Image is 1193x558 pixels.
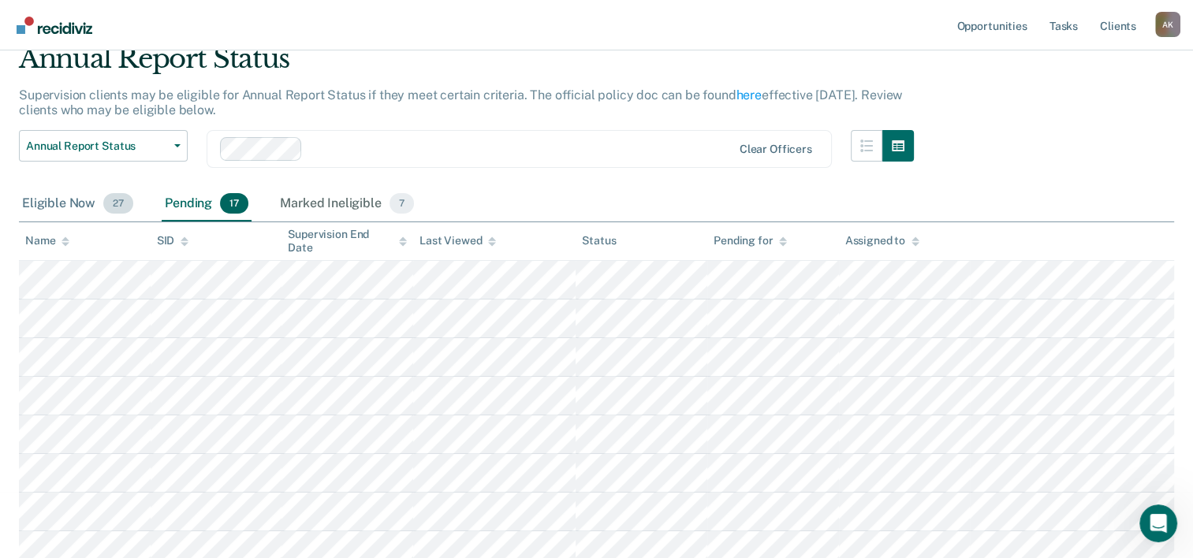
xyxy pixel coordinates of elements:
[19,130,188,162] button: Annual Report Status
[1155,12,1180,37] button: Profile dropdown button
[736,87,762,102] a: here
[582,234,616,247] div: Status
[220,193,248,214] span: 17
[19,87,902,117] p: Supervision clients may be eligible for Annual Report Status if they meet certain criteria. The o...
[277,187,417,221] div: Marked Ineligible7
[714,234,787,247] div: Pending for
[390,193,414,214] span: 7
[740,143,812,156] div: Clear officers
[845,234,919,247] div: Assigned to
[103,193,133,214] span: 27
[1139,504,1177,542] iframe: Intercom live chat
[26,139,168,153] span: Annual Report Status
[162,187,252,221] div: Pending17
[1155,12,1180,37] div: A K
[419,234,496,247] div: Last Viewed
[288,228,407,255] div: Supervision End Date
[17,17,92,34] img: Recidiviz
[157,234,189,247] div: SID
[25,234,69,247] div: Name
[19,187,136,221] div: Eligible Now27
[19,43,914,87] div: Annual Report Status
